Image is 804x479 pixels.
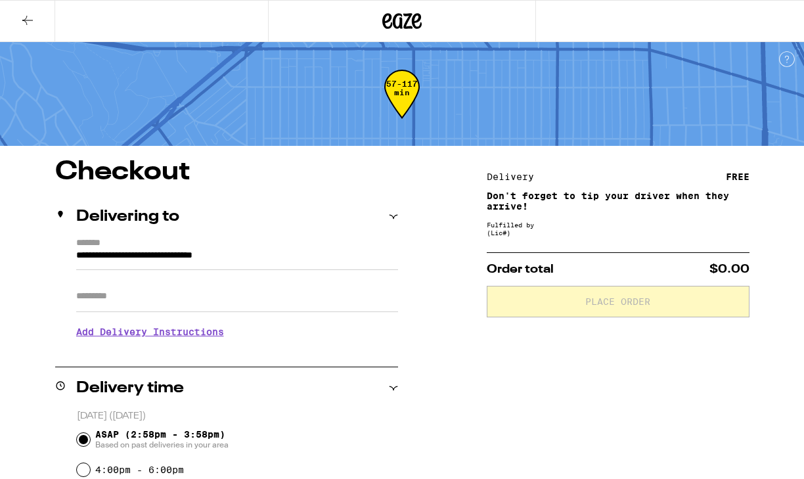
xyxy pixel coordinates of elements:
button: Place Order [487,286,749,317]
span: Place Order [585,297,650,306]
div: Delivery [487,172,543,181]
h1: Checkout [55,159,398,185]
span: Order total [487,263,554,275]
div: Fulfilled by (Lic# ) [487,221,749,237]
p: Don't forget to tip your driver when they arrive! [487,191,749,212]
p: [DATE] ([DATE]) [77,410,398,422]
span: ASAP (2:58pm - 3:58pm) [95,429,229,450]
span: Based on past deliveries in your area [95,440,229,450]
p: We'll contact you at when we arrive [76,347,398,357]
h3: Add Delivery Instructions [76,317,398,347]
div: 57-117 min [384,80,420,129]
h2: Delivering to [76,209,179,225]
h2: Delivery time [76,380,184,396]
label: 4:00pm - 6:00pm [95,465,184,475]
span: $0.00 [709,263,749,275]
div: FREE [726,172,749,181]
